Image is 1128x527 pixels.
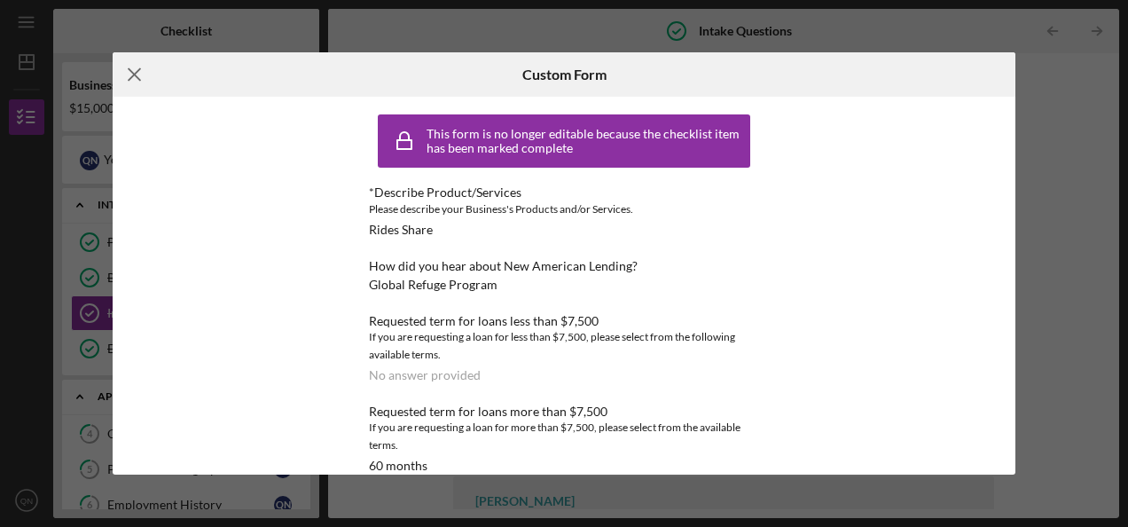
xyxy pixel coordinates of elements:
[427,127,746,155] div: This form is no longer editable because the checklist item has been marked complete
[369,185,759,200] div: *Describe Product/Services
[369,405,759,419] div: Requested term for loans more than $7,500
[369,459,427,473] div: 60 months
[369,368,481,382] div: No answer provided
[369,278,497,292] div: Global Refuge Program
[369,314,759,328] div: Requested term for loans less than $7,500
[369,328,759,364] div: If you are requesting a loan for less than $7,500, please select from the following available terms.
[369,419,759,454] div: If you are requesting a loan for more than $7,500, please select from the available terms.
[369,259,759,273] div: How did you hear about New American Lending?
[522,67,607,83] h6: Custom Form
[369,223,433,237] div: Rides Share
[369,201,759,218] div: Please describe your Business's Products and/or Services.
